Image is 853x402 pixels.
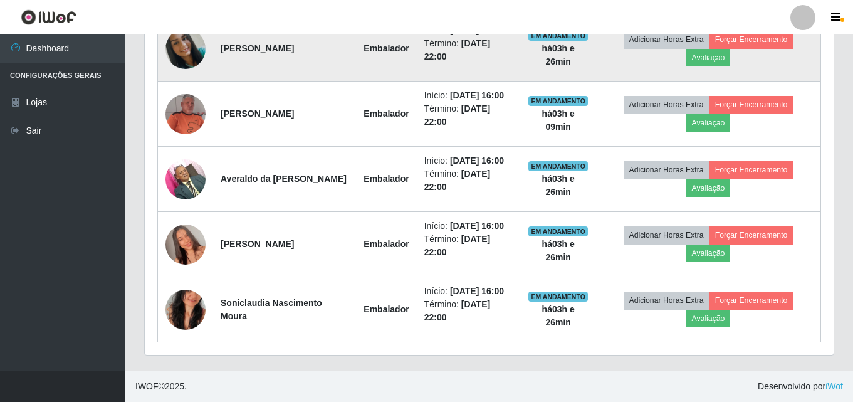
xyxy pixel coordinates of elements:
[221,108,294,119] strong: [PERSON_NAME]
[709,292,793,309] button: Forçar Encerramento
[165,94,206,134] img: 1695142713031.jpeg
[528,226,588,236] span: EM ANDAMENTO
[21,9,76,25] img: CoreUI Logo
[542,108,575,132] strong: há 03 h e 09 min
[424,298,513,324] li: Término:
[450,286,504,296] time: [DATE] 16:00
[624,31,709,48] button: Adicionar Horas Extra
[424,167,513,194] li: Término:
[424,285,513,298] li: Início:
[364,239,409,249] strong: Embalador
[709,226,793,244] button: Forçar Encerramento
[624,226,709,244] button: Adicionar Horas Extra
[450,156,504,166] time: [DATE] 16:00
[221,43,294,53] strong: [PERSON_NAME]
[686,49,731,66] button: Avaliação
[624,161,709,179] button: Adicionar Horas Extra
[528,31,588,41] span: EM ANDAMENTO
[686,179,731,197] button: Avaliação
[542,239,575,262] strong: há 03 h e 26 min
[424,233,513,259] li: Término:
[686,310,731,327] button: Avaliação
[165,152,206,206] img: 1697117733428.jpeg
[135,380,187,393] span: © 2025 .
[221,174,347,184] strong: Averaldo da [PERSON_NAME]
[221,239,294,249] strong: [PERSON_NAME]
[686,114,731,132] button: Avaliação
[221,298,322,321] strong: Soniclaudia Nascimento Moura
[709,31,793,48] button: Forçar Encerramento
[709,161,793,179] button: Forçar Encerramento
[424,102,513,129] li: Término:
[528,96,588,106] span: EM ANDAMENTO
[542,43,575,66] strong: há 03 h e 26 min
[528,292,588,302] span: EM ANDAMENTO
[528,161,588,171] span: EM ANDAMENTO
[450,90,504,100] time: [DATE] 16:00
[165,274,206,346] img: 1715895130415.jpeg
[364,174,409,184] strong: Embalador
[424,154,513,167] li: Início:
[624,96,709,114] button: Adicionar Horas Extra
[135,381,159,391] span: IWOF
[364,108,409,119] strong: Embalador
[450,221,504,231] time: [DATE] 16:00
[686,245,731,262] button: Avaliação
[424,37,513,63] li: Término:
[825,381,843,391] a: iWof
[165,29,206,69] img: 1693608079370.jpeg
[542,304,575,327] strong: há 03 h e 26 min
[709,96,793,114] button: Forçar Encerramento
[758,380,843,393] span: Desenvolvido por
[364,304,409,314] strong: Embalador
[424,89,513,102] li: Início:
[165,209,206,280] img: 1751455620559.jpeg
[624,292,709,309] button: Adicionar Horas Extra
[542,174,575,197] strong: há 03 h e 26 min
[364,43,409,53] strong: Embalador
[424,220,513,233] li: Início:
